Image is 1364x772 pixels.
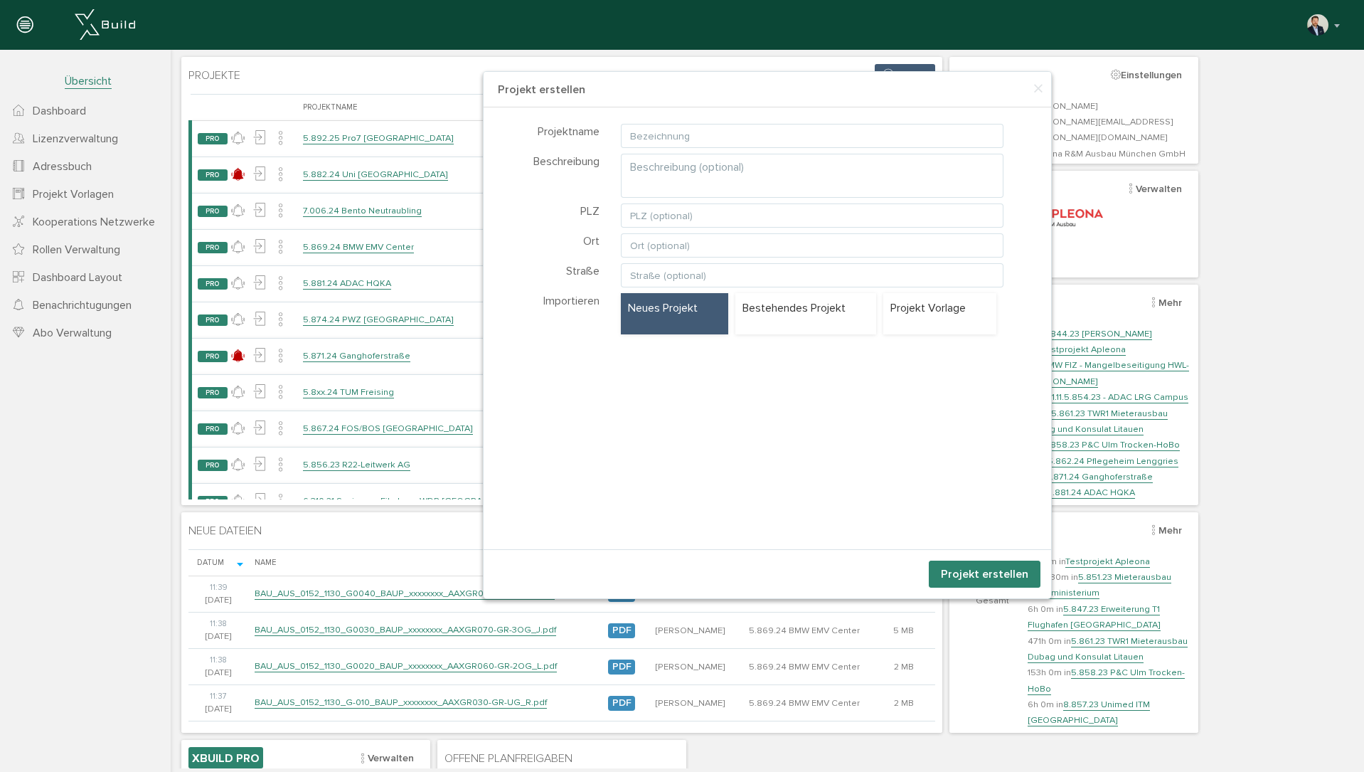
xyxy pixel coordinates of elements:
p: PLZ [361,154,429,169]
input: PLZ (optional) [450,154,833,178]
img: xBuild_Logo_Horizontal_White.png [75,9,135,40]
span: Benachrichtugungen [33,298,132,312]
span: Dashboard [33,104,86,118]
p: Projektname [361,74,429,90]
iframe: Chat Widget [1293,704,1364,772]
span: Übersicht [65,74,112,89]
span: Kooperations Netzwerke [33,215,155,229]
p: Ort [361,184,429,199]
span: Rollen Verwaltung [33,243,120,257]
span: Projekt Vorlagen [33,187,114,201]
p: Beschreibung [361,104,429,120]
div: Chat-Widget [1293,704,1364,772]
input: Straße (optional) [450,213,833,238]
input: Bezeichnung [450,74,833,98]
span: Dashboard Layout [33,270,122,285]
p: Bestehendes Projekt [572,250,698,266]
button: abbrechen [862,22,873,58]
span: × [862,26,873,53]
span: Abo Verwaltung [33,326,112,340]
span: Lizenzverwaltung [33,132,118,146]
p: Straße [361,213,429,229]
input: Ort (optional) [450,184,833,208]
button: Projekt erstellen [758,511,870,538]
p: Projekt Vorlage [720,250,819,266]
span: Adressbuch [33,159,92,174]
h4: Projekt erstellen [313,22,880,58]
p: Neues Projekt [457,250,550,266]
p: Importieren [361,243,429,259]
